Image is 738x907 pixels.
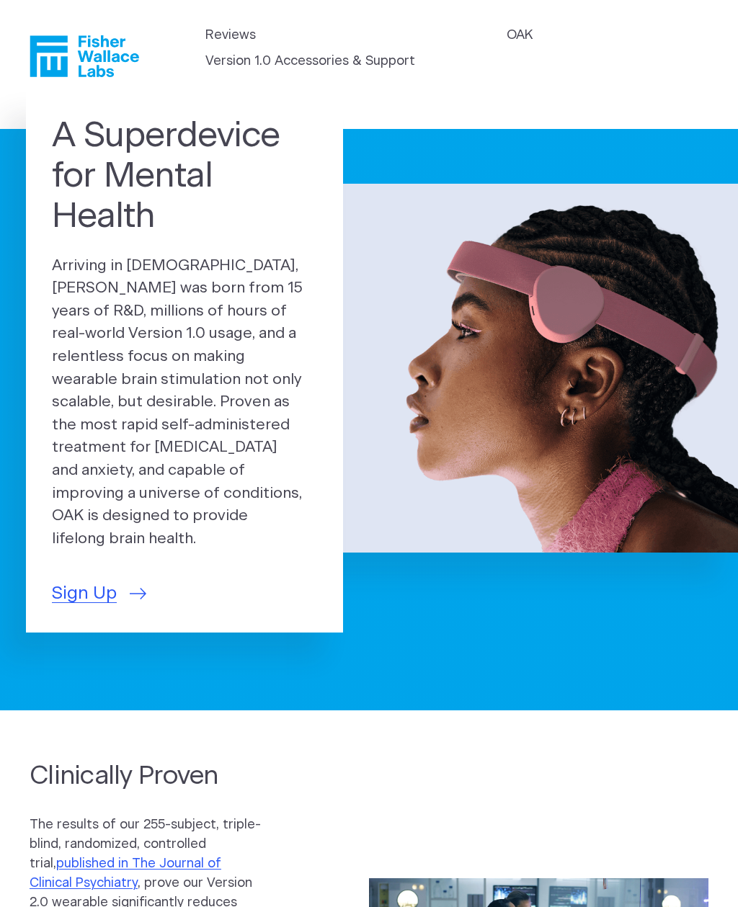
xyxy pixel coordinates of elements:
a: Version 1.0 Accessories & Support [205,52,415,71]
h2: Clinically Proven [30,759,265,794]
h1: A Superdevice for Mental Health [52,116,317,237]
a: published in The Journal of Clinical Psychiatry [30,857,221,890]
p: Arriving in [DEMOGRAPHIC_DATA], [PERSON_NAME] was born from 15 years of R&D, millions of hours of... [52,254,317,550]
a: Fisher Wallace [30,35,139,77]
span: Sign Up [52,581,117,607]
a: Reviews [205,26,256,45]
a: OAK [507,26,533,45]
a: Sign Up [52,581,146,607]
